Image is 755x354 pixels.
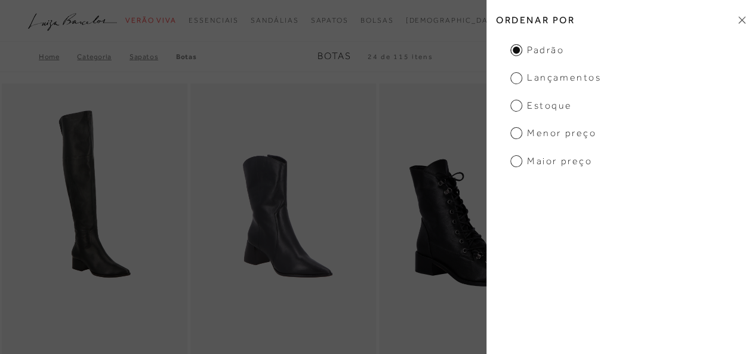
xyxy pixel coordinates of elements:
[130,53,176,61] a: SAPATOS
[77,53,129,61] a: Categoria
[405,10,501,32] a: noSubCategoriesText
[176,53,196,61] a: Botas
[251,10,298,32] a: categoryNavScreenReaderText
[510,71,601,84] span: Lançamentos
[486,6,755,34] h2: Ordenar por
[510,127,596,140] span: Menor preço
[405,16,501,24] span: [DEMOGRAPHIC_DATA]
[310,10,348,32] a: categoryNavScreenReaderText
[360,10,394,32] a: categoryNavScreenReaderText
[189,16,239,24] span: Essenciais
[310,16,348,24] span: Sapatos
[125,16,177,24] span: Verão Viva
[510,155,592,168] span: Maior preço
[360,16,394,24] span: Bolsas
[251,16,298,24] span: Sandálias
[368,53,433,61] span: 24 de 115 itens
[510,99,572,112] span: Estoque
[39,53,77,61] a: Home
[318,51,352,61] span: Botas
[125,10,177,32] a: categoryNavScreenReaderText
[510,44,564,57] span: Padrão
[189,10,239,32] a: categoryNavScreenReaderText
